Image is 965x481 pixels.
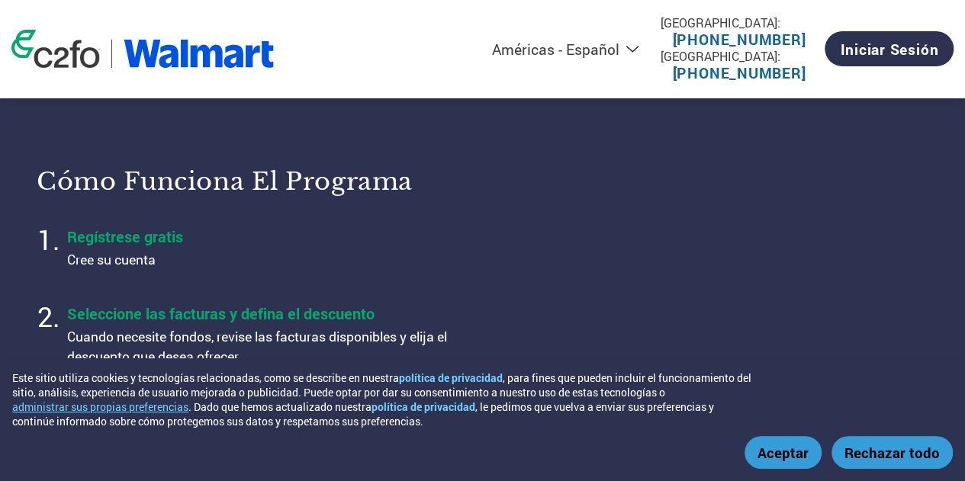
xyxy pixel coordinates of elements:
[67,226,449,246] h4: Regístrese gratis
[660,48,818,64] div: [GEOGRAPHIC_DATA]:
[399,370,503,385] a: política de privacidad
[672,30,806,49] a: [PHONE_NUMBER]
[372,399,475,414] a: política de privacidad
[12,370,754,428] div: Este sitio utiliza cookies y tecnologías relacionadas, como se describe en nuestra , para fines q...
[11,30,100,68] img: c2fo logo
[124,40,274,68] img: Walmart
[12,399,188,414] button: administrar sus propias preferencias
[37,166,464,197] h3: Cómo funciona el programa
[67,327,449,367] p: Cuando necesite fondos, revise las facturas disponibles y elija el descuento que desea ofrecer.
[825,31,954,66] a: Iniciar sesión
[832,436,953,469] button: Rechazar todo
[660,14,818,30] div: [GEOGRAPHIC_DATA]:
[745,436,822,469] button: Aceptar
[672,63,806,82] a: [PHONE_NUMBER]
[67,250,449,270] p: Cree su cuenta
[67,303,449,323] h4: Seleccione las facturas y defina el descuento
